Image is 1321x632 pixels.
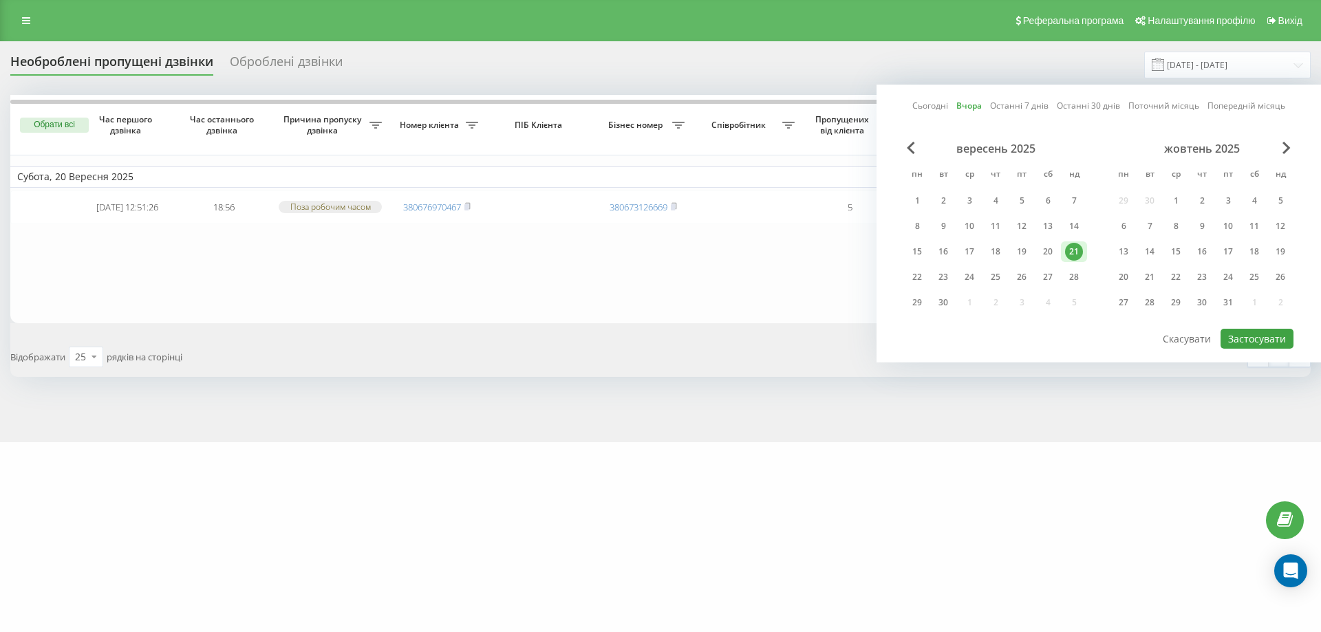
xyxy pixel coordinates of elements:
[1039,217,1057,235] div: 13
[1057,99,1120,112] a: Останні 30 днів
[987,217,1005,235] div: 11
[1115,217,1132,235] div: 6
[956,216,982,237] div: ср 10 вер 2025 р.
[186,114,261,135] span: Час останнього дзвінка
[1141,268,1159,286] div: 21
[20,118,89,133] button: Обрати всі
[960,217,978,235] div: 10
[956,267,982,287] div: ср 24 вер 2025 р.
[1128,99,1199,112] a: Поточний місяць
[1215,292,1241,313] div: пт 31 жовт 2025 р.
[1013,268,1031,286] div: 26
[1267,190,1293,211] div: нд 5 жовт 2025 р.
[1193,192,1211,210] div: 2
[908,294,926,312] div: 29
[1167,294,1185,312] div: 29
[1267,267,1293,287] div: нд 26 жовт 2025 р.
[1282,142,1291,154] span: Next Month
[808,114,879,135] span: Пропущених від клієнта
[1110,142,1293,155] div: жовтень 2025
[1061,241,1087,262] div: нд 21 вер 2025 р.
[1245,268,1263,286] div: 25
[907,142,915,154] span: Previous Month
[1244,165,1265,186] abbr: субота
[904,267,930,287] div: пн 22 вер 2025 р.
[1163,216,1189,237] div: ср 8 жовт 2025 р.
[403,201,461,213] a: 380676970467
[1193,294,1211,312] div: 30
[1110,267,1137,287] div: пн 20 жовт 2025 р.
[1167,217,1185,235] div: 8
[930,267,956,287] div: вт 23 вер 2025 р.
[1271,217,1289,235] div: 12
[1009,267,1035,287] div: пт 26 вер 2025 р.
[802,190,898,224] td: 5
[930,190,956,211] div: вт 2 вер 2025 р.
[1241,267,1267,287] div: сб 25 жовт 2025 р.
[1219,294,1237,312] div: 31
[1167,268,1185,286] div: 22
[904,292,930,313] div: пн 29 вер 2025 р.
[1245,243,1263,261] div: 18
[1065,243,1083,261] div: 21
[1189,241,1215,262] div: чт 16 жовт 2025 р.
[1137,216,1163,237] div: вт 7 жовт 2025 р.
[1039,192,1057,210] div: 6
[1061,267,1087,287] div: нд 28 вер 2025 р.
[1192,165,1212,186] abbr: четвер
[908,243,926,261] div: 15
[279,201,382,213] div: Поза робочим часом
[1271,192,1289,210] div: 5
[1167,192,1185,210] div: 1
[107,351,182,363] span: рядків на сторінці
[1009,241,1035,262] div: пт 19 вер 2025 р.
[1189,190,1215,211] div: чт 2 жовт 2025 р.
[1110,241,1137,262] div: пн 13 жовт 2025 р.
[1215,190,1241,211] div: пт 3 жовт 2025 р.
[960,192,978,210] div: 3
[985,165,1006,186] abbr: четвер
[1110,216,1137,237] div: пн 6 жовт 2025 р.
[1271,243,1289,261] div: 19
[1035,216,1061,237] div: сб 13 вер 2025 р.
[1065,192,1083,210] div: 7
[904,190,930,211] div: пн 1 вер 2025 р.
[1023,15,1124,26] span: Реферальна програма
[1215,216,1241,237] div: пт 10 жовт 2025 р.
[1267,216,1293,237] div: нд 12 жовт 2025 р.
[1009,190,1035,211] div: пт 5 вер 2025 р.
[1137,267,1163,287] div: вт 21 жовт 2025 р.
[1241,241,1267,262] div: сб 18 жовт 2025 р.
[930,216,956,237] div: вт 9 вер 2025 р.
[610,201,667,213] a: 380673126669
[959,165,980,186] abbr: середа
[1039,268,1057,286] div: 27
[1137,241,1163,262] div: вт 14 жовт 2025 р.
[1110,292,1137,313] div: пн 27 жовт 2025 р.
[1193,217,1211,235] div: 9
[1011,165,1032,186] abbr: п’ятниця
[930,241,956,262] div: вт 16 вер 2025 р.
[1193,243,1211,261] div: 16
[396,120,466,131] span: Номер клієнта
[1219,268,1237,286] div: 24
[1166,165,1186,186] abbr: середа
[1064,165,1084,186] abbr: неділя
[1115,243,1132,261] div: 13
[1193,268,1211,286] div: 23
[1245,217,1263,235] div: 11
[1061,190,1087,211] div: нд 7 вер 2025 р.
[1189,267,1215,287] div: чт 23 жовт 2025 р.
[1009,216,1035,237] div: пт 12 вер 2025 р.
[987,243,1005,261] div: 18
[1241,216,1267,237] div: сб 11 жовт 2025 р.
[960,268,978,286] div: 24
[912,99,948,112] a: Сьогодні
[175,190,272,224] td: 18:56
[1274,554,1307,587] div: Open Intercom Messenger
[982,216,1009,237] div: чт 11 вер 2025 р.
[1148,15,1255,26] span: Налаштування профілю
[698,120,782,131] span: Співробітник
[982,190,1009,211] div: чт 4 вер 2025 р.
[1013,217,1031,235] div: 12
